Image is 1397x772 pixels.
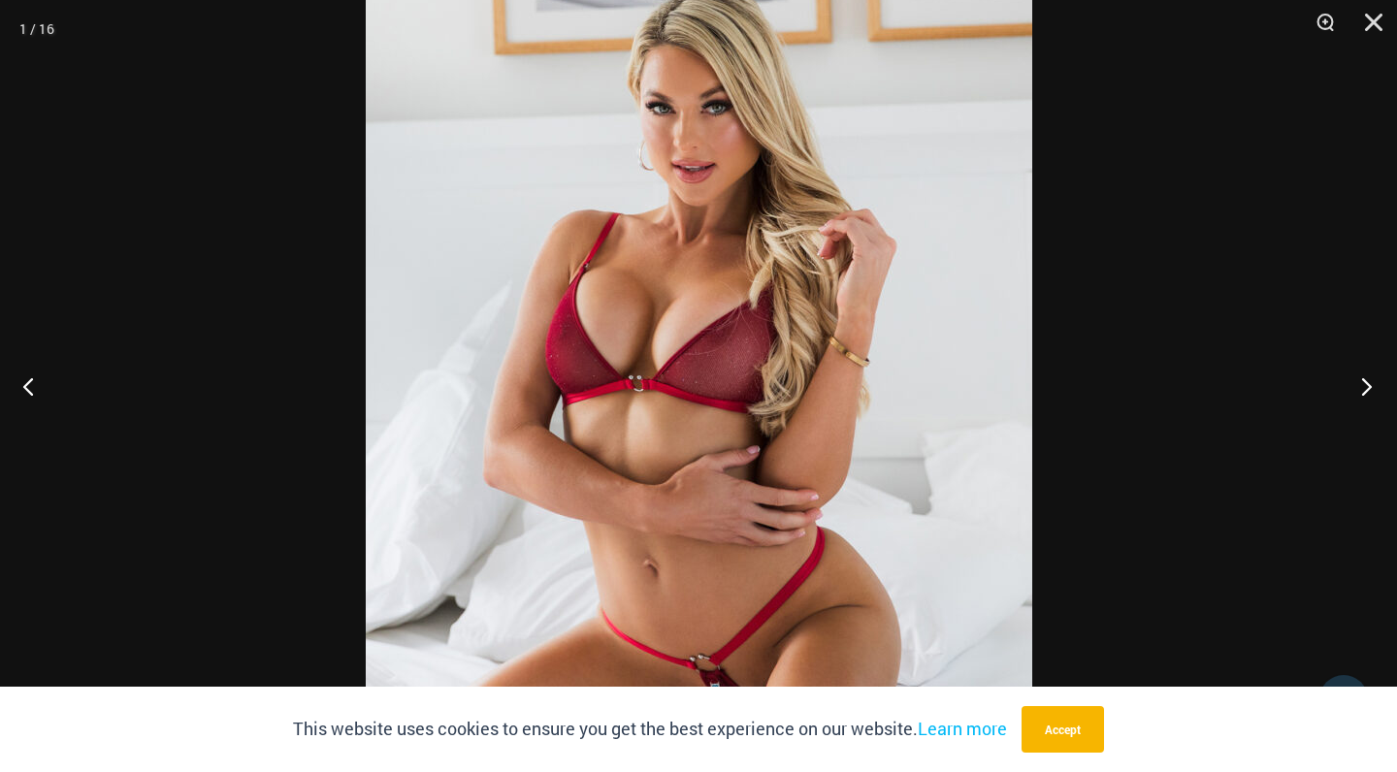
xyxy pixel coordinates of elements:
[293,715,1007,744] p: This website uses cookies to ensure you get the best experience on our website.
[1022,706,1104,753] button: Accept
[19,15,54,44] div: 1 / 16
[918,717,1007,740] a: Learn more
[1324,338,1397,434] button: Next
